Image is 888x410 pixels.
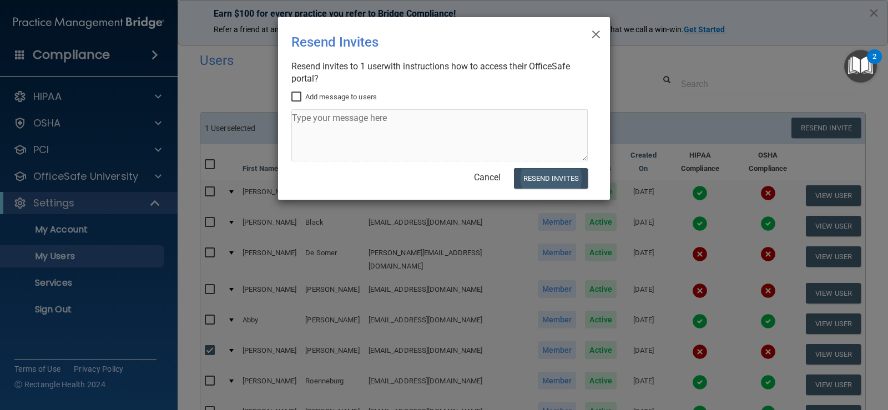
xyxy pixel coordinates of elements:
iframe: Drift Widget Chat Controller [696,332,875,376]
div: 2 [872,57,876,71]
a: Cancel [474,172,501,183]
span: × [591,22,601,44]
button: Open Resource Center, 2 new notifications [844,50,877,83]
div: Resend invites to 1 user with instructions how to access their OfficeSafe portal? [291,60,588,85]
input: Add message to users [291,93,304,102]
label: Add message to users [291,90,377,104]
div: Resend Invites [291,26,551,58]
button: Resend Invites [514,168,588,189]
